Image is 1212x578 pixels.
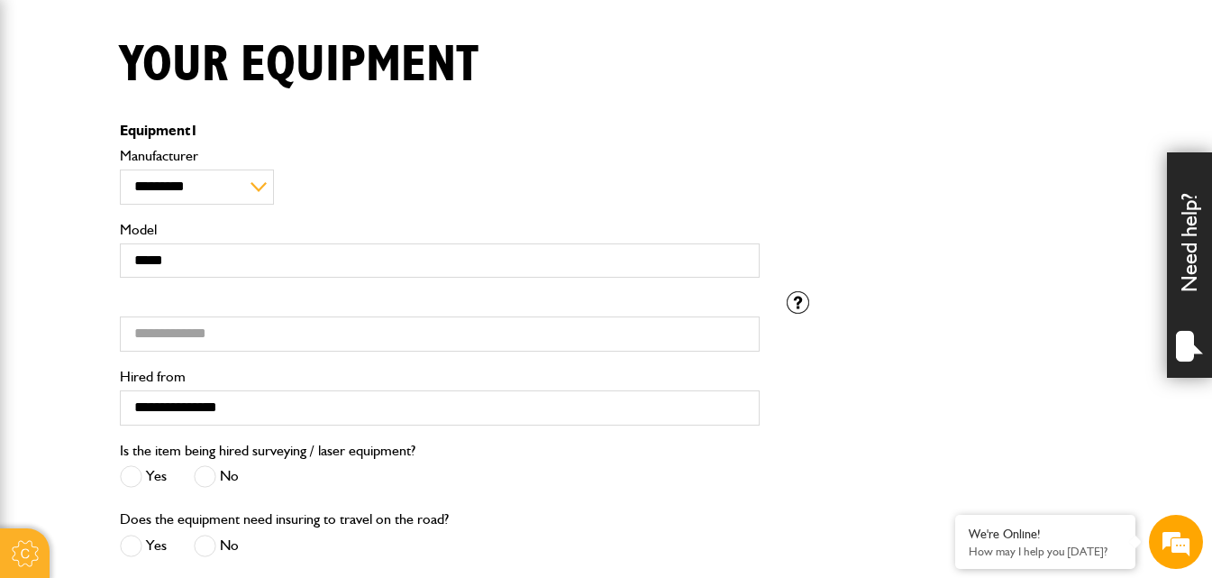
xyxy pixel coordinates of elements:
[120,512,449,527] label: Does the equipment need insuring to travel on the road?
[194,535,239,557] label: No
[194,465,239,488] label: No
[120,465,167,488] label: Yes
[23,220,329,260] input: Enter your email address
[23,273,329,313] input: Enter your phone number
[120,124,760,138] p: Equipment
[120,535,167,557] label: Yes
[23,326,329,434] textarea: Type your message and hit 'Enter'
[120,444,415,458] label: Is the item being hired surveying / laser equipment?
[296,9,339,52] div: Minimize live chat window
[190,122,198,139] span: 1
[23,167,329,206] input: Enter your last name
[1167,152,1212,378] div: Need help?
[245,449,327,473] em: Start Chat
[969,545,1122,558] p: How may I help you today?
[120,149,760,163] label: Manufacturer
[120,35,478,96] h1: Your equipment
[120,223,760,237] label: Model
[120,370,760,384] label: Hired from
[969,527,1122,542] div: We're Online!
[94,101,303,124] div: Chat with us now
[31,100,76,125] img: d_20077148190_company_1631870298795_20077148190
